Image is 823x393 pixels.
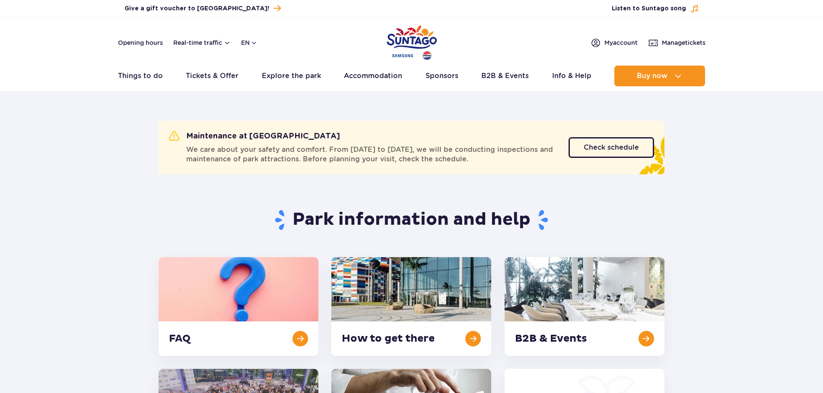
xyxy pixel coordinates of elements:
button: Buy now [614,66,705,86]
span: Give a gift voucher to [GEOGRAPHIC_DATA]! [124,4,269,13]
a: Tickets & Offer [186,66,238,86]
h2: Maintenance at [GEOGRAPHIC_DATA] [169,131,340,141]
a: Opening hours [118,38,163,47]
a: Park of Poland [387,22,437,61]
span: My account [604,38,638,47]
button: Real-time traffic [173,39,231,46]
a: Sponsors [426,66,458,86]
button: en [241,38,257,47]
a: Info & Help [552,66,591,86]
span: Manage tickets [662,38,705,47]
a: Explore the park [262,66,321,86]
a: Myaccount [591,38,638,48]
a: Managetickets [648,38,705,48]
a: Give a gift voucher to [GEOGRAPHIC_DATA]! [124,3,281,14]
button: Listen to Suntago song [612,4,699,13]
span: Check schedule [584,144,639,151]
h1: Park information and help [159,209,664,231]
span: Buy now [637,72,667,80]
a: Things to do [118,66,163,86]
a: Accommodation [344,66,402,86]
a: B2B & Events [481,66,529,86]
span: Listen to Suntago song [612,4,686,13]
a: Check schedule [569,137,654,158]
span: We care about your safety and comfort. From [DATE] to [DATE], we will be conducting inspections a... [186,145,558,164]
